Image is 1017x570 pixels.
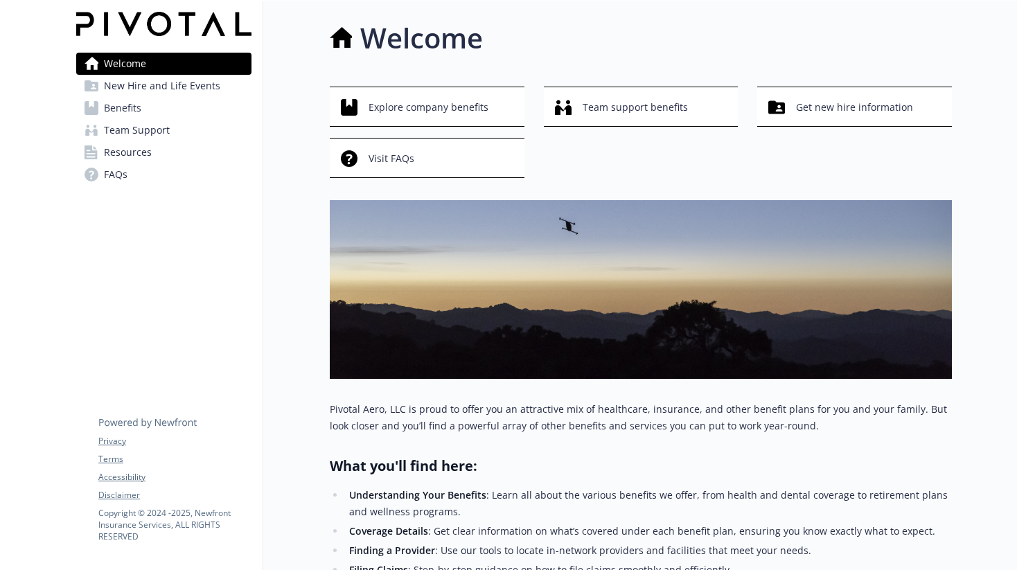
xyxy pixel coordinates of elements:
[98,471,251,483] a: Accessibility
[104,119,170,141] span: Team Support
[76,119,251,141] a: Team Support
[330,456,952,476] h2: What you'll find here:
[104,97,141,119] span: Benefits
[345,542,952,559] li: : Use our tools to locate in-network providers and facilities that meet your needs.
[360,17,483,59] h1: Welcome
[544,87,739,127] button: Team support benefits
[76,53,251,75] a: Welcome
[369,94,488,121] span: Explore company benefits
[98,453,251,465] a: Terms
[76,97,251,119] a: Benefits
[330,401,952,434] p: Pivotal Aero, LLC is proud to offer you an attractive mix of healthcare, insurance, and other ben...
[796,94,913,121] span: Get new hire information
[98,507,251,542] p: Copyright © 2024 - 2025 , Newfront Insurance Services, ALL RIGHTS RESERVED
[76,163,251,186] a: FAQs
[104,75,220,97] span: New Hire and Life Events
[369,145,414,172] span: Visit FAQs
[330,138,524,178] button: Visit FAQs
[76,141,251,163] a: Resources
[345,523,952,540] li: : Get clear information on what’s covered under each benefit plan, ensuring you know exactly what...
[98,489,251,501] a: Disclaimer
[349,524,428,537] strong: Coverage Details
[76,75,251,97] a: New Hire and Life Events
[349,544,435,557] strong: Finding a Provider
[104,141,152,163] span: Resources
[330,200,952,379] img: overview page banner
[349,488,486,501] strong: Understanding Your Benefits
[345,487,952,520] li: : Learn all about the various benefits we offer, from health and dental coverage to retirement pl...
[330,87,524,127] button: Explore company benefits
[583,94,688,121] span: Team support benefits
[104,163,127,186] span: FAQs
[757,87,952,127] button: Get new hire information
[98,435,251,447] a: Privacy
[104,53,146,75] span: Welcome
